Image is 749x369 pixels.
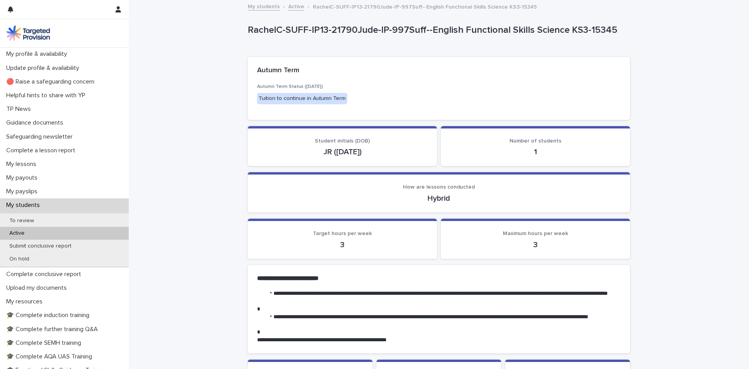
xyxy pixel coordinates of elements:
[403,184,475,190] span: How are lessons conducted
[503,231,568,236] span: Maximum hours per week
[3,160,43,168] p: My lessons
[3,256,35,262] p: On hold
[450,147,621,157] p: 1
[6,25,50,41] img: M5nRWzHhSzIhMunXDL62
[3,64,85,72] p: Update profile & availability
[3,133,79,141] p: Safeguarding newsletter
[313,2,537,11] p: RachelC-SUFF-IP13-21790Jude-IP-997Suff--English Functional Skills Science KS3-15345
[3,119,69,127] p: Guidance documents
[3,312,96,319] p: 🎓 Complete induction training
[3,50,73,58] p: My profile & availability
[3,326,104,333] p: 🎓 Complete further training Q&A
[3,105,37,113] p: TP News
[313,231,372,236] span: Target hours per week
[257,147,428,157] p: JR ([DATE])
[3,92,92,99] p: Helpful hints to share with YP
[3,271,87,278] p: Complete conclusive report
[3,174,44,182] p: My payouts
[3,230,31,237] p: Active
[257,66,299,75] h2: Autumn Term
[3,353,98,360] p: 🎓 Complete AQA UAS Training
[3,201,46,209] p: My students
[3,284,73,292] p: Upload my documents
[509,138,561,144] span: Number of students
[248,2,280,11] a: My students
[257,240,428,250] p: 3
[450,240,621,250] p: 3
[3,298,49,305] p: My resources
[3,147,82,154] p: Complete a lesson report
[3,339,87,347] p: 🎓 Complete SEMH training
[248,25,627,36] p: RachelC-SUFF-IP13-21790Jude-IP-997Suff--English Functional Skills Science KS3-15345
[257,194,621,203] p: Hybrid
[257,84,323,89] span: Autumn Term Status ([DATE])
[315,138,370,144] span: Student initials (DOB)
[257,93,347,104] div: Tuition to continue in Autumn Term
[3,78,101,86] p: 🔴 Raise a safeguarding concern
[3,243,78,250] p: Submit conclusive report
[3,188,44,195] p: My payslips
[288,2,304,11] a: Active
[3,217,40,224] p: To review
